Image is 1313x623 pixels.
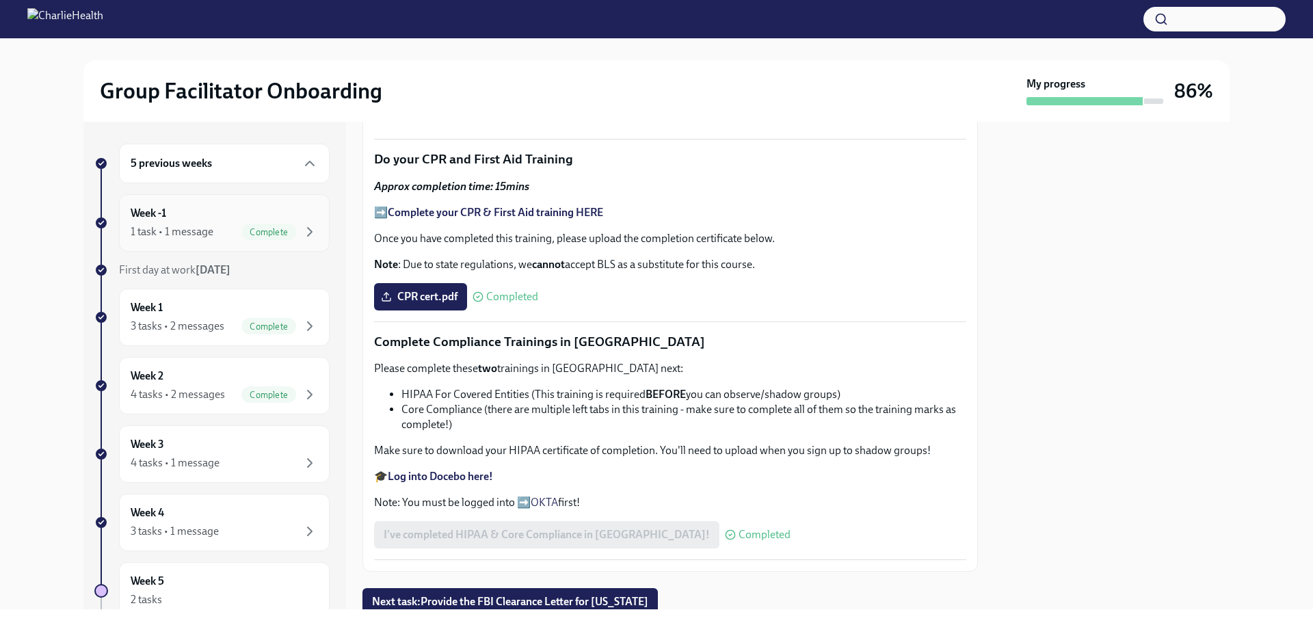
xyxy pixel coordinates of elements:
span: CPR cert.pdf [384,290,457,304]
strong: Approx completion time: 15mins [374,180,529,193]
a: Week 52 tasks [94,562,330,620]
p: 🎓 [374,469,966,484]
p: ➡️ [374,205,966,220]
span: Complete [241,227,296,237]
strong: two [478,362,497,375]
p: Please complete these trainings in [GEOGRAPHIC_DATA] next: [374,361,966,376]
button: Next task:Provide the FBI Clearance Letter for [US_STATE] [362,588,658,615]
span: First day at work [119,263,230,276]
strong: My progress [1026,77,1085,92]
strong: BEFORE [646,388,686,401]
a: Week 34 tasks • 1 message [94,425,330,483]
img: CharlieHealth [27,8,103,30]
a: Log into Docebo here! [388,470,493,483]
li: Core Compliance (there are multiple left tabs in this training - make sure to complete all of the... [401,402,966,432]
label: CPR cert.pdf [374,283,467,310]
a: First day at work[DATE] [94,263,330,278]
a: OKTA [531,496,558,509]
a: Week -11 task • 1 messageComplete [94,194,330,252]
h6: Week 5 [131,574,164,589]
h6: Week 2 [131,369,163,384]
span: Completed [739,529,791,540]
a: Week 24 tasks • 2 messagesComplete [94,357,330,414]
a: Week 13 tasks • 2 messagesComplete [94,289,330,346]
h6: 5 previous weeks [131,156,212,171]
div: 5 previous weeks [119,144,330,183]
h6: Week 1 [131,300,163,315]
strong: [DATE] [196,263,230,276]
p: Do your CPR and First Aid Training [374,150,966,168]
p: Complete Compliance Trainings in [GEOGRAPHIC_DATA] [374,333,966,351]
span: Next task : Provide the FBI Clearance Letter for [US_STATE] [372,595,648,609]
h6: Week 4 [131,505,164,520]
span: Complete [241,321,296,332]
strong: Note [374,258,398,271]
h6: Week 3 [131,437,164,452]
div: 2 tasks [131,592,162,607]
p: : Due to state regulations, we accept BLS as a substitute for this course. [374,257,966,272]
strong: cannot [532,258,565,271]
div: 4 tasks • 1 message [131,455,220,470]
div: 4 tasks • 2 messages [131,387,225,402]
div: 1 task • 1 message [131,224,213,239]
h3: 86% [1174,79,1213,103]
div: 3 tasks • 1 message [131,524,219,539]
span: Complete [241,390,296,400]
p: Make sure to download your HIPAA certificate of completion. You'll need to upload when you sign u... [374,443,966,458]
span: Completed [486,291,538,302]
p: Note: You must be logged into ➡️ first! [374,495,966,510]
div: 3 tasks • 2 messages [131,319,224,334]
p: Once you have completed this training, please upload the completion certificate below. [374,231,966,246]
a: Complete your CPR & First Aid training HERE [388,206,603,219]
h6: Week -1 [131,206,166,221]
a: Week 43 tasks • 1 message [94,494,330,551]
li: HIPAA For Covered Entities (This training is required you can observe/shadow groups) [401,387,966,402]
h2: Group Facilitator Onboarding [100,77,382,105]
